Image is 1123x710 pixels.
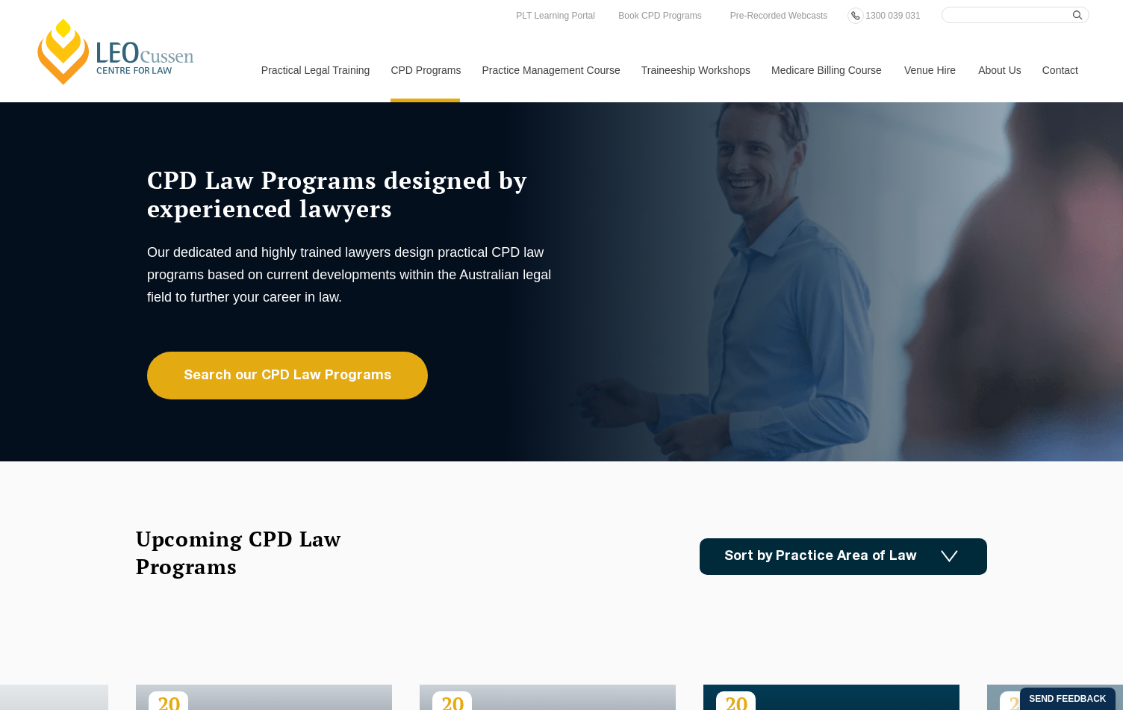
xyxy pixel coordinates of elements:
[147,352,428,399] a: Search our CPD Law Programs
[865,10,920,21] span: 1300 039 031
[512,7,599,24] a: PLT Learning Portal
[250,38,380,102] a: Practical Legal Training
[760,38,893,102] a: Medicare Billing Course
[727,7,832,24] a: Pre-Recorded Webcasts
[1023,610,1086,673] iframe: LiveChat chat widget
[893,38,967,102] a: Venue Hire
[630,38,760,102] a: Traineeship Workshops
[34,16,199,87] a: [PERSON_NAME] Centre for Law
[379,38,470,102] a: CPD Programs
[147,166,558,222] h1: CPD Law Programs designed by experienced lawyers
[136,525,379,580] h2: Upcoming CPD Law Programs
[1031,38,1089,102] a: Contact
[147,241,558,308] p: Our dedicated and highly trained lawyers design practical CPD law programs based on current devel...
[941,550,958,563] img: Icon
[967,38,1031,102] a: About Us
[615,7,705,24] a: Book CPD Programs
[471,38,630,102] a: Practice Management Course
[862,7,924,24] a: 1300 039 031
[700,538,987,575] a: Sort by Practice Area of Law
